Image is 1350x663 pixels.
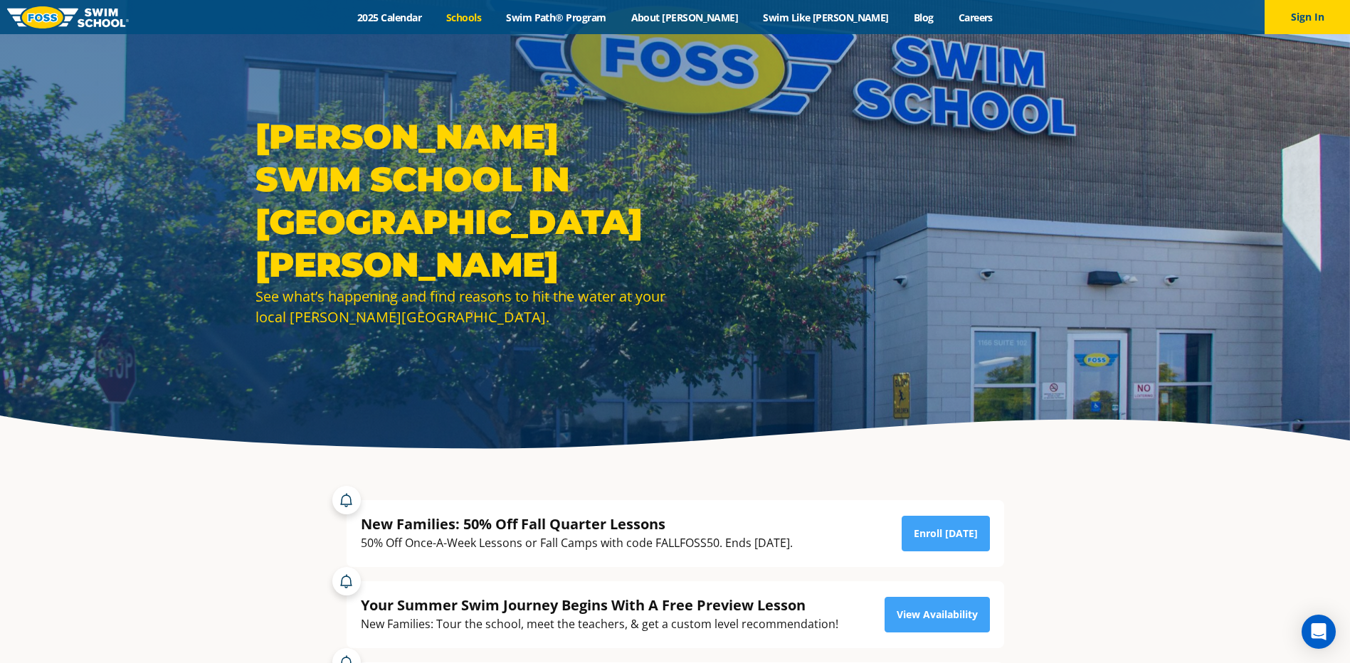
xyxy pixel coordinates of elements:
[902,516,990,551] a: Enroll [DATE]
[361,615,838,634] div: New Families: Tour the school, meet the teachers, & get a custom level recommendation!
[361,534,793,553] div: 50% Off Once-A-Week Lessons or Fall Camps with code FALLFOSS50. Ends [DATE].
[345,11,434,24] a: 2025 Calendar
[255,286,668,327] div: See what’s happening and find reasons to hit the water at your local [PERSON_NAME][GEOGRAPHIC_DATA].
[361,595,838,615] div: Your Summer Swim Journey Begins With A Free Preview Lesson
[494,11,618,24] a: Swim Path® Program
[434,11,494,24] a: Schools
[901,11,946,24] a: Blog
[885,597,990,632] a: View Availability
[946,11,1005,24] a: Careers
[751,11,902,24] a: Swim Like [PERSON_NAME]
[361,514,793,534] div: New Families: 50% Off Fall Quarter Lessons
[1302,615,1336,649] div: Open Intercom Messenger
[7,6,129,28] img: FOSS Swim School Logo
[255,115,668,286] h1: [PERSON_NAME] Swim School in [GEOGRAPHIC_DATA][PERSON_NAME]
[618,11,751,24] a: About [PERSON_NAME]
